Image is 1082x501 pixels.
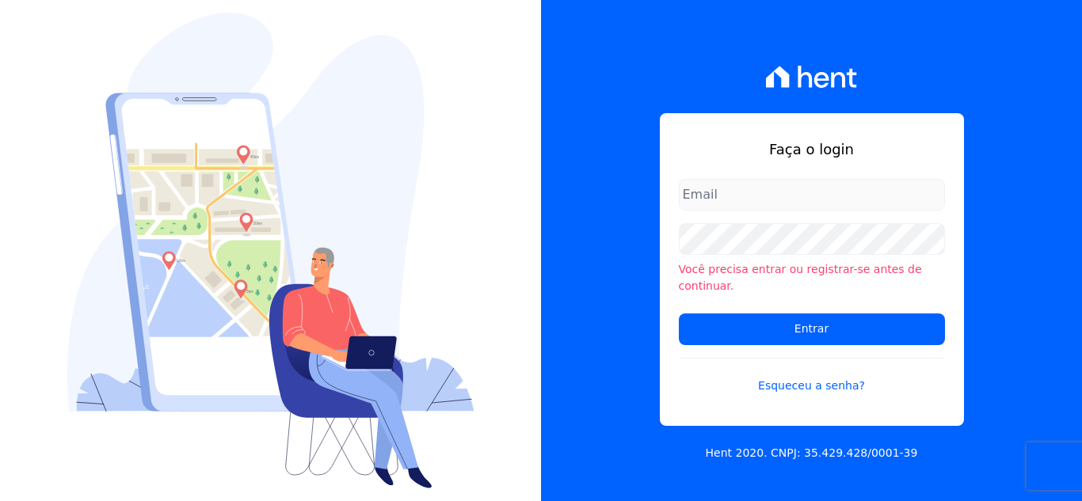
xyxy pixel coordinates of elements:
[67,13,474,488] img: Login
[679,358,945,394] a: Esqueceu a senha?
[679,261,945,294] li: Você precisa entrar ou registrar-se antes de continuar.
[706,445,918,461] p: Hent 2020. CNPJ: 35.429.428/0001-39
[679,179,945,211] input: Email
[679,139,945,160] h1: Faça o login
[679,313,945,345] input: Entrar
